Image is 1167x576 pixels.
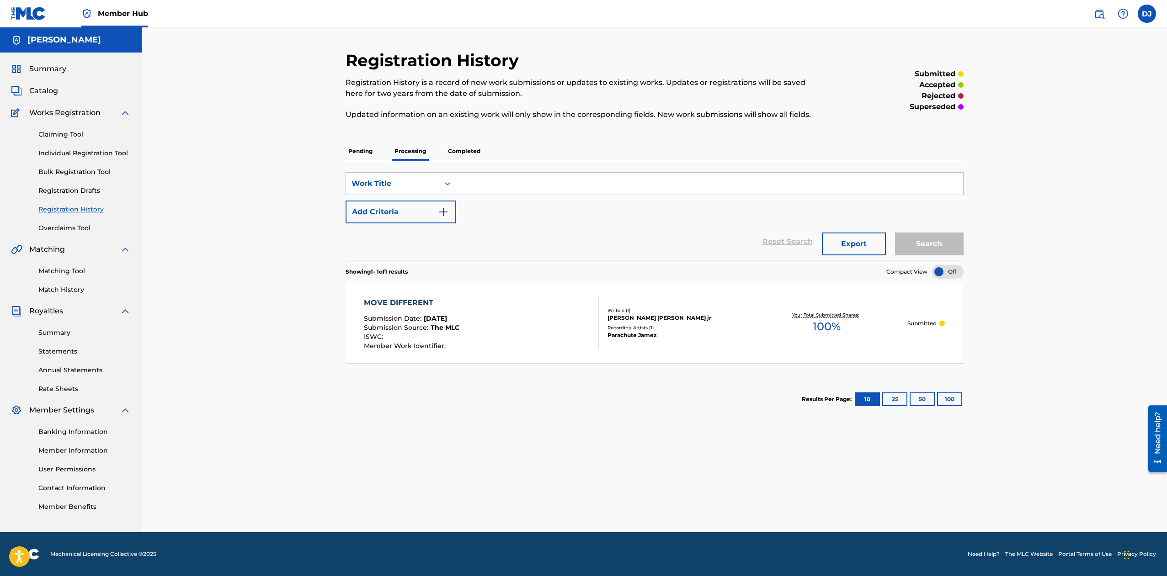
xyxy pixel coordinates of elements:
a: Individual Registration Tool [38,148,131,158]
a: Registration Drafts [38,186,131,196]
a: SummarySummary [11,63,66,74]
a: The MLC Website [1005,550,1053,558]
span: Mechanical Licensing Collective © 2025 [50,550,156,558]
img: Royalties [11,306,22,317]
img: Works Registration [11,107,23,118]
h5: Derrick James [27,35,101,45]
p: superseded [910,101,955,112]
iframe: Resource Center [1141,402,1167,475]
p: submitted [915,69,955,79]
a: Member Benefits [38,502,131,512]
img: Catalog [11,85,22,96]
img: 9d2ae6d4665cec9f34b9.svg [438,206,449,217]
p: Updated information on an existing work will only show in the corresponding fields. New work subm... [346,109,821,120]
h2: Registration History [346,50,523,71]
a: MOVE DIFFERENTSubmission Date:[DATE]Submission Source:The MLCISWC:Member Work Identifier:Writers ... [346,283,964,363]
a: Privacy Policy [1117,550,1156,558]
button: Export [822,233,886,255]
span: Works Registration [29,107,101,118]
span: ISWC : [364,333,385,341]
button: 25 [882,392,907,406]
div: Drag [1124,541,1130,569]
button: Add Criteria [346,201,456,223]
a: Statements [38,347,131,356]
p: Registration History is a record of new work submissions or updates to existing works. Updates or... [346,77,821,99]
img: Accounts [11,35,22,46]
span: The MLC [431,323,459,332]
p: rejected [922,90,955,101]
a: Contact Information [38,483,131,493]
div: [PERSON_NAME] [PERSON_NAME] jr [607,314,746,322]
a: Registration History [38,205,131,214]
div: User Menu [1138,5,1156,23]
span: Compact View [886,268,927,276]
p: Showing 1 - 1 of 1 results [346,268,408,276]
img: Top Rightsholder [81,8,92,19]
iframe: Chat Widget [1121,532,1167,576]
button: 100 [937,392,962,406]
a: Member Information [38,446,131,455]
form: Search Form [346,172,964,260]
img: expand [120,107,131,118]
img: MLC Logo [11,7,46,20]
a: Match History [38,285,131,295]
span: Matching [29,244,65,255]
a: Bulk Registration Tool [38,167,131,177]
span: Submission Date : [364,314,424,322]
div: MOVE DIFFERENT [364,297,459,308]
a: Annual Statements [38,365,131,375]
img: Member Settings [11,405,22,416]
a: User Permissions [38,465,131,474]
a: CatalogCatalog [11,85,58,96]
a: Banking Information [38,427,131,437]
button: 10 [855,392,880,406]
div: Writers ( 1 ) [607,307,746,314]
img: Summary [11,63,22,74]
span: Submission Source : [364,323,431,332]
a: Portal Terms of Use [1058,550,1112,558]
span: Member Hub [98,8,148,19]
span: Member Settings [29,405,94,416]
div: Work Title [352,178,434,189]
p: accepted [919,79,955,90]
div: Help [1114,5,1132,23]
a: Summary [38,328,131,338]
div: Parachute Jamez [607,331,746,339]
p: Your Total Submitted Shares: [792,312,861,318]
a: Matching Tool [38,266,131,276]
a: Rate Sheets [38,384,131,394]
p: Processing [392,142,429,161]
a: Overclaims Tool [38,223,131,233]
button: 50 [910,392,935,406]
a: Claiming Tool [38,130,131,139]
img: search [1094,8,1105,19]
img: expand [120,306,131,317]
a: Need Help? [968,550,1000,558]
div: Recording Artists ( 1 ) [607,324,746,331]
img: Matching [11,244,22,255]
span: 100 % [813,318,841,335]
p: Results Per Page: [802,395,854,403]
span: Catalog [29,85,58,96]
p: Submitted [907,319,937,328]
img: expand [120,405,131,416]
p: Pending [346,142,375,161]
p: Completed [445,142,483,161]
span: Summary [29,63,66,74]
a: Public Search [1090,5,1108,23]
img: expand [120,244,131,255]
span: Member Work Identifier : [364,342,448,350]
img: help [1118,8,1129,19]
span: [DATE] [424,314,447,322]
span: Royalties [29,306,63,317]
img: logo [11,549,39,560]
